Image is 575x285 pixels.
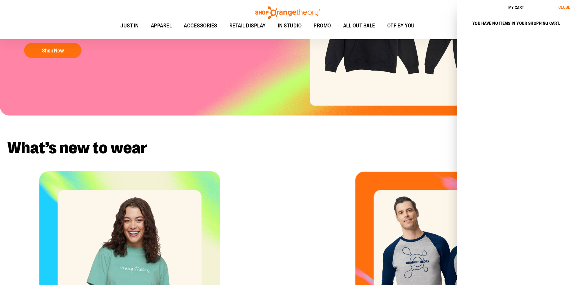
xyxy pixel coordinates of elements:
span: PROMO [314,19,331,33]
span: RETAIL DISPLAY [229,19,266,33]
span: APPAREL [151,19,172,33]
span: JUST IN [120,19,139,33]
span: ACCESSORIES [184,19,217,33]
span: You have no items in your shopping cart. [472,21,560,26]
img: Shop Orangetheory [254,6,321,19]
span: OTF BY YOU [387,19,415,33]
span: IN STUDIO [278,19,302,33]
button: Shop Now [24,43,81,58]
span: ALL OUT SALE [343,19,375,33]
span: Close [558,5,570,10]
h2: What’s new to wear [7,140,568,156]
span: My Cart [508,5,524,10]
